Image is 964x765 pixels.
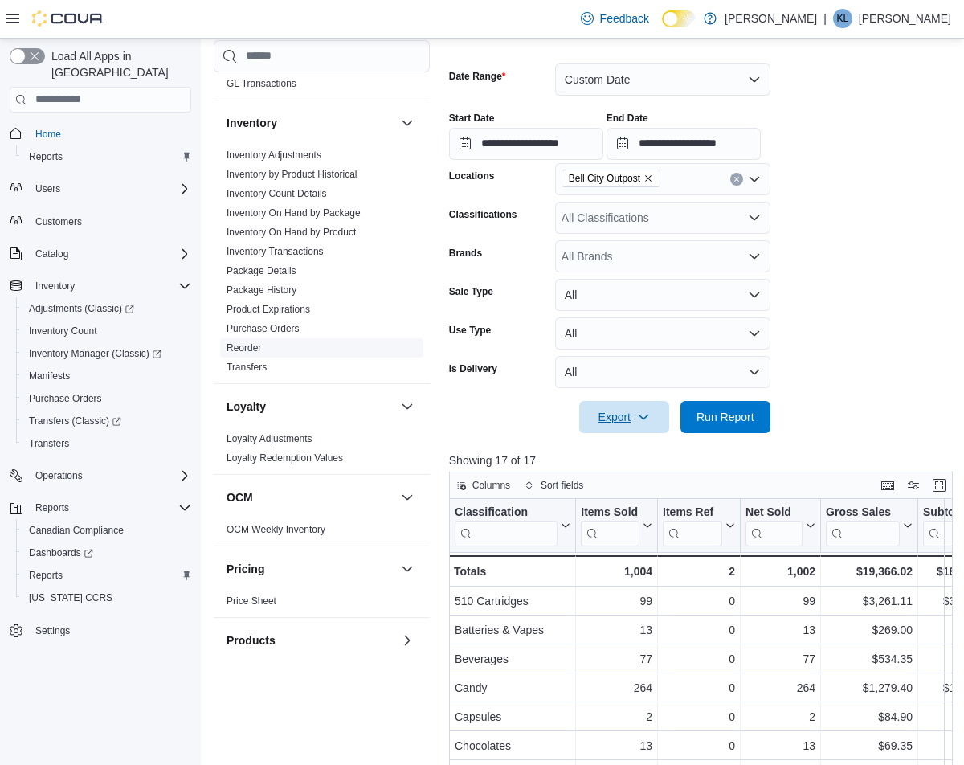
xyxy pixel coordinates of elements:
[22,588,119,607] a: [US_STATE] CCRS
[214,591,430,617] div: Pricing
[227,399,394,415] button: Loyalty
[35,280,75,292] span: Inventory
[581,707,652,726] div: 2
[581,505,652,546] button: Items Sold
[3,275,198,297] button: Inventory
[35,182,60,195] span: Users
[449,452,958,468] p: Showing 17 of 17
[600,10,649,27] span: Feedback
[35,215,82,228] span: Customers
[227,226,356,239] span: Inventory On Hand by Product
[29,244,191,264] span: Catalog
[663,736,735,755] div: 0
[227,323,300,334] a: Purchase Orders
[449,128,603,160] input: Press the down key to open a popover containing a calendar.
[826,505,900,520] div: Gross Sales
[227,523,325,536] span: OCM Weekly Inventory
[748,250,761,263] button: Open list of options
[904,476,923,495] button: Display options
[745,505,803,546] div: Net Sold
[227,227,356,238] a: Inventory On Hand by Product
[29,546,93,559] span: Dashboards
[581,505,639,546] div: Items Sold
[826,505,913,546] button: Gross Sales
[22,434,76,453] a: Transfers
[22,147,69,166] a: Reports
[227,433,312,444] a: Loyalty Adjustments
[29,302,134,315] span: Adjustments (Classic)
[398,397,417,416] button: Loyalty
[227,115,277,131] h3: Inventory
[22,543,191,562] span: Dashboards
[745,649,815,669] div: 77
[663,707,735,726] div: 0
[227,207,361,219] a: Inventory On Hand by Package
[581,505,639,520] div: Items Sold
[29,124,191,144] span: Home
[22,543,100,562] a: Dashboards
[22,344,168,363] a: Inventory Manager (Classic)
[227,245,324,258] span: Inventory Transactions
[227,115,394,131] button: Inventory
[3,178,198,200] button: Users
[455,505,558,546] div: Classification
[555,317,770,350] button: All
[227,452,343,464] a: Loyalty Redemption Values
[29,437,69,450] span: Transfers
[449,170,495,182] label: Locations
[32,10,104,27] img: Cova
[227,452,343,464] span: Loyalty Redemption Values
[227,561,394,577] button: Pricing
[227,342,261,354] span: Reorder
[35,247,68,260] span: Catalog
[227,246,324,257] a: Inventory Transactions
[22,389,108,408] a: Purchase Orders
[227,264,296,277] span: Package Details
[29,466,89,485] button: Operations
[227,432,312,445] span: Loyalty Adjustments
[29,620,191,640] span: Settings
[878,476,897,495] button: Keyboard shortcuts
[227,361,267,374] span: Transfers
[227,77,296,90] span: GL Transactions
[454,562,570,581] div: Totals
[581,620,652,640] div: 13
[227,632,276,648] h3: Products
[227,595,276,607] a: Price Sheet
[29,591,112,604] span: [US_STATE] CCRS
[745,620,815,640] div: 13
[837,9,849,28] span: KL
[581,562,652,581] div: 1,004
[227,169,357,180] a: Inventory by Product Historical
[22,411,191,431] span: Transfers (Classic)
[29,466,191,485] span: Operations
[227,207,361,219] span: Inventory On Hand by Package
[35,469,83,482] span: Operations
[22,321,104,341] a: Inventory Count
[455,678,570,697] div: Candy
[227,149,321,161] a: Inventory Adjustments
[449,70,506,83] label: Date Range
[29,370,70,382] span: Manifests
[589,401,660,433] span: Export
[16,297,198,320] a: Adjustments (Classic)
[518,476,590,495] button: Sort fields
[227,303,310,316] span: Product Expirations
[398,631,417,650] button: Products
[748,173,761,186] button: Open list of options
[214,520,430,546] div: OCM
[579,401,669,433] button: Export
[455,505,558,520] div: Classification
[227,342,261,354] a: Reorder
[449,285,493,298] label: Sale Type
[227,284,296,296] a: Package History
[45,48,191,80] span: Load All Apps in [GEOGRAPHIC_DATA]
[745,591,815,611] div: 99
[581,678,652,697] div: 264
[607,112,648,125] label: End Date
[663,505,735,546] button: Items Ref
[29,325,97,337] span: Inventory Count
[449,362,497,375] label: Is Delivery
[455,591,570,611] div: 510 Cartridges
[16,587,198,609] button: [US_STATE] CCRS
